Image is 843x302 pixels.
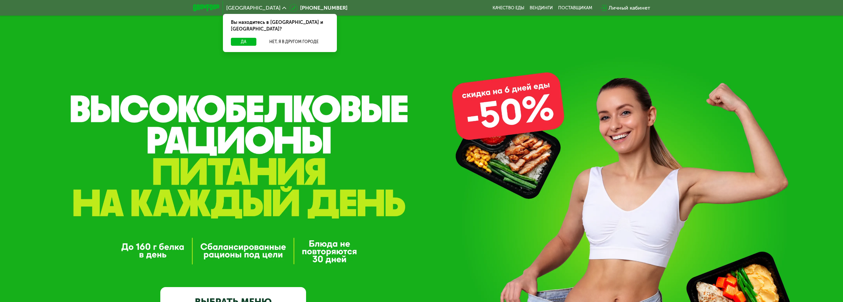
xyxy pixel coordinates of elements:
button: Нет, я в другом городе [259,38,329,46]
div: поставщикам [558,5,592,11]
button: Да [231,38,256,46]
a: Качество еды [493,5,524,11]
div: Личный кабинет [608,4,650,12]
a: Вендинги [530,5,553,11]
span: [GEOGRAPHIC_DATA] [226,5,281,11]
a: [PHONE_NUMBER] [290,4,347,12]
div: Вы находитесь в [GEOGRAPHIC_DATA] и [GEOGRAPHIC_DATA]? [223,14,337,38]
